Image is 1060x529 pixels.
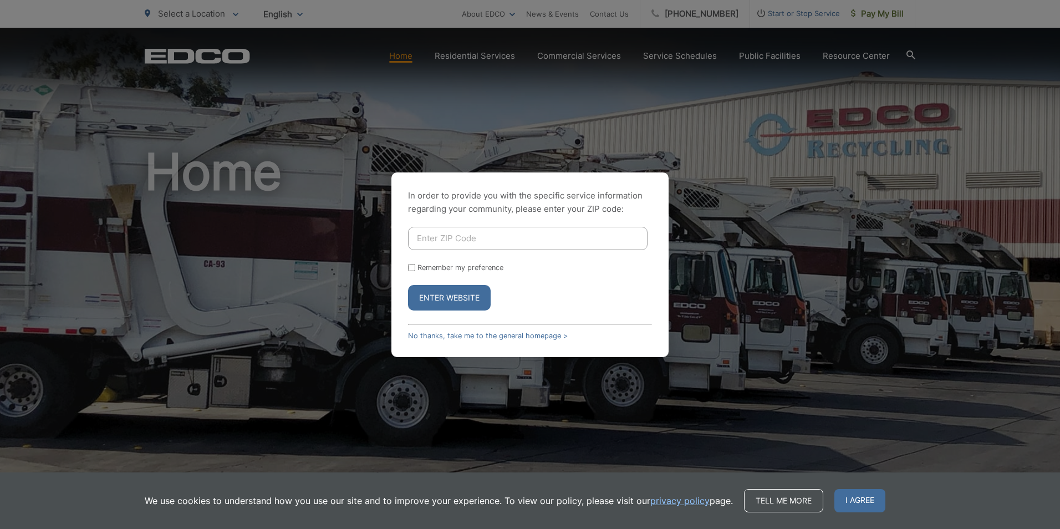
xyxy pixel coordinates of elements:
p: We use cookies to understand how you use our site and to improve your experience. To view our pol... [145,494,733,507]
a: No thanks, take me to the general homepage > [408,332,568,340]
a: Tell me more [744,489,823,512]
input: Enter ZIP Code [408,227,648,250]
p: In order to provide you with the specific service information regarding your community, please en... [408,189,652,216]
span: I agree [834,489,885,512]
button: Enter Website [408,285,491,311]
a: privacy policy [650,494,710,507]
label: Remember my preference [417,263,503,272]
